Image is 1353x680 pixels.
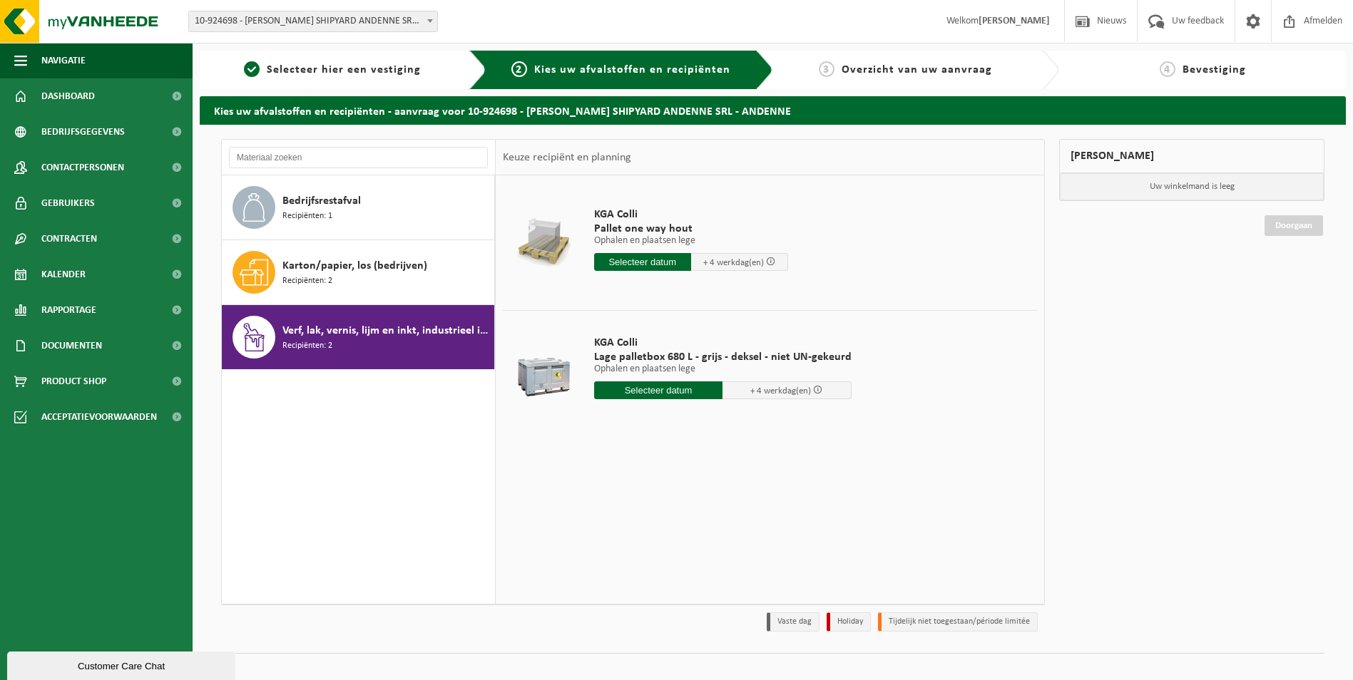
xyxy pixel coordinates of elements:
iframe: chat widget [7,649,238,680]
span: Gebruikers [41,185,95,221]
span: 2 [511,61,527,77]
span: 10-924698 - BATIA MOSA SHIPYARD ANDENNE SRL - ANDENNE [188,11,438,32]
span: Acceptatievoorwaarden [41,399,157,435]
span: Contactpersonen [41,150,124,185]
li: Holiday [827,612,871,632]
span: Verf, lak, vernis, lijm en inkt, industrieel in kleinverpakking [282,322,491,339]
div: Keuze recipiënt en planning [496,140,638,175]
span: 3 [819,61,834,77]
span: 10-924698 - BATIA MOSA SHIPYARD ANDENNE SRL - ANDENNE [189,11,437,31]
p: Ophalen en plaatsen lege [594,364,852,374]
span: + 4 werkdag(en) [750,386,811,396]
button: Bedrijfsrestafval Recipiënten: 1 [222,175,495,240]
span: Overzicht van uw aanvraag [842,64,992,76]
input: Selecteer datum [594,253,691,271]
li: Tijdelijk niet toegestaan/période limitée [878,612,1038,632]
input: Selecteer datum [594,381,723,399]
span: Kalender [41,257,86,292]
span: Contracten [41,221,97,257]
span: Dashboard [41,78,95,114]
span: Karton/papier, los (bedrijven) [282,257,427,274]
button: Karton/papier, los (bedrijven) Recipiënten: 2 [222,240,495,305]
span: Kies uw afvalstoffen en recipiënten [534,64,730,76]
span: Product Shop [41,364,106,399]
span: Documenten [41,328,102,364]
span: Navigatie [41,43,86,78]
p: Uw winkelmand is leeg [1060,173,1324,200]
h2: Kies uw afvalstoffen en recipiënten - aanvraag voor 10-924698 - [PERSON_NAME] SHIPYARD ANDENNE SR... [200,96,1346,124]
li: Vaste dag [767,612,820,632]
span: KGA Colli [594,207,788,222]
span: Recipiënten: 1 [282,210,332,223]
span: Selecteer hier een vestiging [267,64,421,76]
p: Ophalen en plaatsen lege [594,236,788,246]
span: 4 [1160,61,1175,77]
span: Bedrijfsgegevens [41,114,125,150]
span: Recipiënten: 2 [282,274,332,288]
a: Doorgaan [1265,215,1323,236]
span: Recipiënten: 2 [282,339,332,353]
span: + 4 werkdag(en) [703,258,764,267]
a: 1Selecteer hier een vestiging [207,61,458,78]
span: KGA Colli [594,336,852,350]
span: Pallet one way hout [594,222,788,236]
input: Materiaal zoeken [229,147,488,168]
span: 1 [244,61,260,77]
span: Bevestiging [1183,64,1246,76]
div: [PERSON_NAME] [1059,139,1324,173]
span: Lage palletbox 680 L - grijs - deksel - niet UN-gekeurd [594,350,852,364]
span: Bedrijfsrestafval [282,192,361,210]
strong: [PERSON_NAME] [979,16,1050,26]
span: Rapportage [41,292,96,328]
button: Verf, lak, vernis, lijm en inkt, industrieel in kleinverpakking Recipiënten: 2 [222,305,495,369]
